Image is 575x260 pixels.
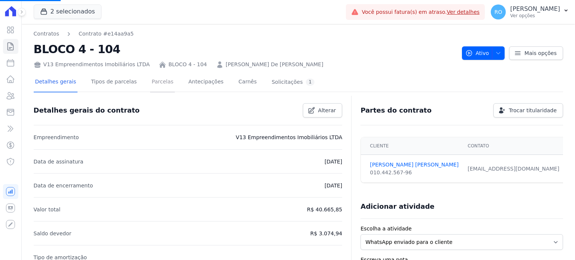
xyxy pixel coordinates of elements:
div: Solicitações [272,79,315,86]
div: 010.442.567-96 [370,169,459,177]
p: R$ 40.665,85 [307,205,342,214]
h2: BLOCO 4 - 104 [34,41,456,58]
span: Ativo [465,46,489,60]
div: 1 [306,79,315,86]
a: [PERSON_NAME] [PERSON_NAME] [370,161,459,169]
a: Detalhes gerais [34,73,78,92]
button: 2 selecionados [34,4,101,19]
a: Solicitações1 [270,73,316,92]
button: RO [PERSON_NAME] Ver opções [485,1,575,22]
a: Alterar [303,103,343,117]
a: Ver detalhes [447,9,480,15]
p: Data de encerramento [34,181,93,190]
a: [PERSON_NAME] De [PERSON_NAME] [226,61,323,68]
span: RO [495,9,502,15]
span: Você possui fatura(s) em atraso. [362,8,480,16]
span: Trocar titularidade [509,107,557,114]
a: Contrato #e14aa9a5 [79,30,134,38]
button: Ativo [462,46,505,60]
th: Cliente [361,137,463,155]
div: [EMAIL_ADDRESS][DOMAIN_NAME] [468,165,559,173]
p: Empreendimento [34,133,79,142]
nav: Breadcrumb [34,30,456,38]
a: Mais opções [509,46,563,60]
a: BLOCO 4 - 104 [168,61,207,68]
span: Alterar [318,107,336,114]
label: Escolha a atividade [360,225,563,233]
p: R$ 3.074,94 [310,229,342,238]
h3: Partes do contrato [360,106,432,115]
a: Contratos [34,30,59,38]
p: [DATE] [325,157,342,166]
span: Mais opções [524,49,557,57]
p: Ver opções [510,13,560,19]
th: Contato [463,137,564,155]
a: Parcelas [150,73,175,92]
nav: Breadcrumb [34,30,134,38]
p: [PERSON_NAME] [510,5,560,13]
p: Saldo devedor [34,229,72,238]
p: Valor total [34,205,61,214]
p: V13 Empreendimentos Imobiliários LTDA [236,133,342,142]
h3: Detalhes gerais do contrato [34,106,140,115]
p: Data de assinatura [34,157,83,166]
a: Trocar titularidade [493,103,563,117]
h3: Adicionar atividade [360,202,434,211]
a: Tipos de parcelas [89,73,138,92]
div: V13 Empreendimentos Imobiliários LTDA [34,61,150,68]
a: Carnês [237,73,258,92]
p: [DATE] [325,181,342,190]
a: Antecipações [187,73,225,92]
